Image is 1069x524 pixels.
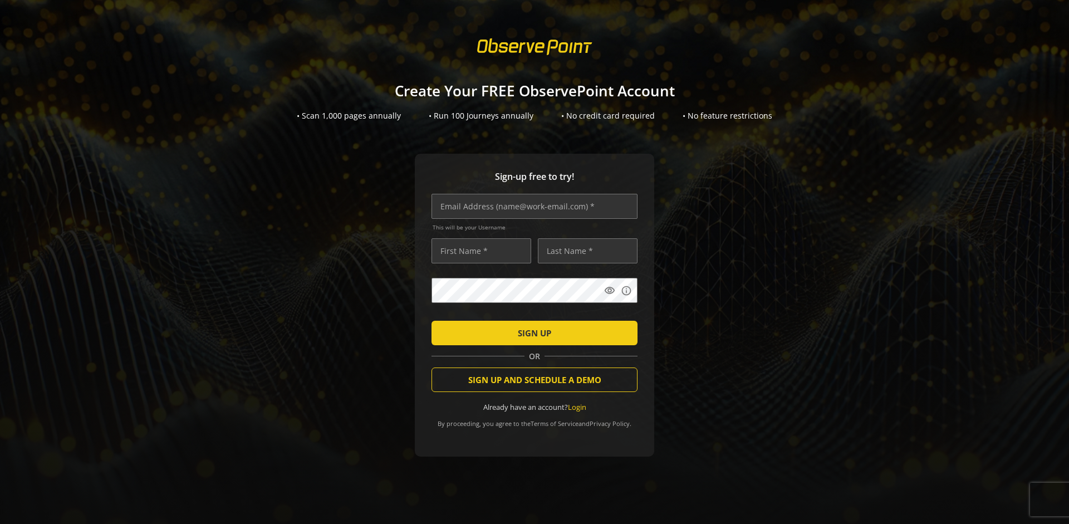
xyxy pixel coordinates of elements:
span: Sign-up free to try! [431,170,638,183]
div: • Run 100 Journeys annually [429,110,533,121]
mat-icon: visibility [604,285,615,296]
input: Last Name * [538,238,638,263]
div: • Scan 1,000 pages annually [297,110,401,121]
a: Login [568,402,586,412]
input: Email Address (name@work-email.com) * [431,194,638,219]
a: Terms of Service [531,419,578,428]
mat-icon: info [621,285,632,296]
div: • No feature restrictions [683,110,772,121]
div: Already have an account? [431,402,638,413]
a: Privacy Policy [590,419,630,428]
button: SIGN UP AND SCHEDULE A DEMO [431,368,638,392]
button: SIGN UP [431,321,638,345]
div: • No credit card required [561,110,655,121]
span: This will be your Username [433,223,638,231]
span: SIGN UP AND SCHEDULE A DEMO [468,370,601,390]
span: SIGN UP [518,323,551,343]
span: OR [524,351,545,362]
input: First Name * [431,238,531,263]
div: By proceeding, you agree to the and . [431,412,638,428]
